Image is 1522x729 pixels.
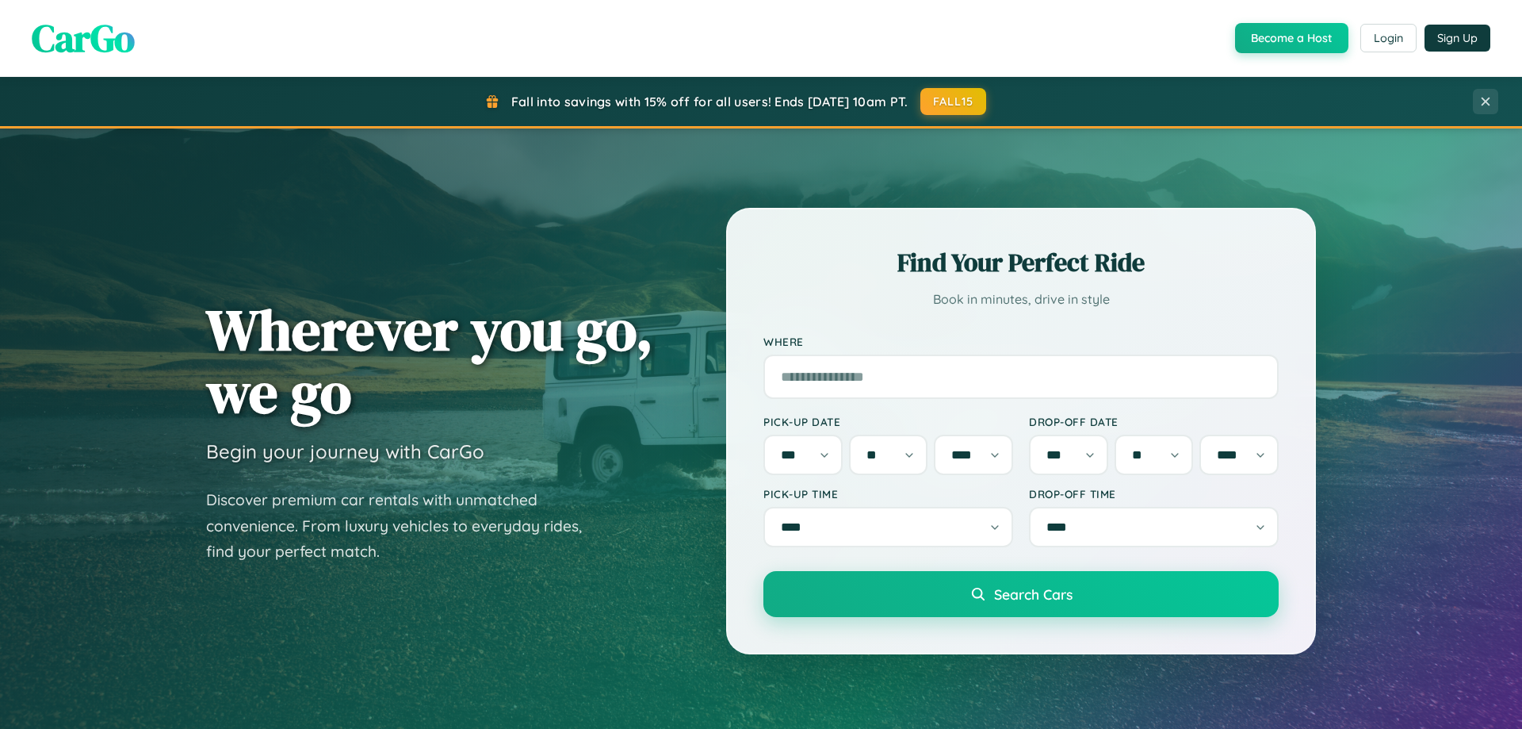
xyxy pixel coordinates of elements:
h2: Find Your Perfect Ride [763,245,1279,280]
h3: Begin your journey with CarGo [206,439,484,463]
label: Drop-off Time [1029,487,1279,501]
button: FALL15 [920,88,987,115]
label: Drop-off Date [1029,415,1279,428]
label: Pick-up Time [763,487,1013,501]
button: Search Cars [763,571,1279,617]
label: Pick-up Date [763,415,1013,428]
span: CarGo [32,12,135,64]
span: Fall into savings with 15% off for all users! Ends [DATE] 10am PT. [511,94,908,109]
p: Discover premium car rentals with unmatched convenience. From luxury vehicles to everyday rides, ... [206,487,602,565]
span: Search Cars [994,585,1073,603]
button: Become a Host [1235,23,1348,53]
button: Login [1360,24,1417,52]
h1: Wherever you go, we go [206,298,653,424]
label: Where [763,335,1279,348]
button: Sign Up [1424,25,1490,52]
p: Book in minutes, drive in style [763,288,1279,311]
